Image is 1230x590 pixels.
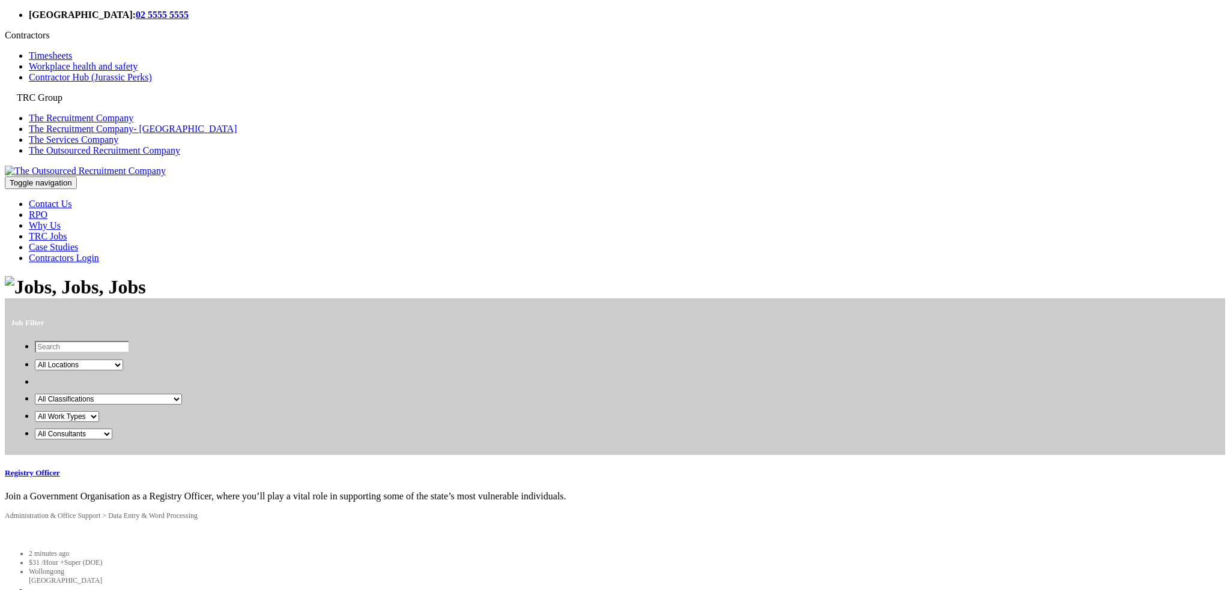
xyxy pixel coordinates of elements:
[29,199,72,209] a: Contact Us
[29,231,67,241] a: TRC Jobs
[17,92,62,103] a: TRC Group
[5,276,146,298] img: Jobs, Jobs, Jobs
[29,567,1225,585] li: Wollongong [GEOGRAPHIC_DATA]
[29,10,1225,20] li: [GEOGRAPHIC_DATA]:
[29,558,1225,567] li: $31 /Hour +Super (DOE)
[29,549,1225,558] li: 2 minutes ago
[29,209,47,220] a: RPO
[5,166,166,176] img: The Outsourced Recruitment Company
[5,30,50,40] a: Contractors
[29,134,118,145] a: The Services Company
[5,50,237,83] ul: Contractors
[5,113,237,156] ul: TRC Group
[5,491,1225,502] p: Join a Government Organisation as a Registry Officer, where you’ll play a vital role in supportin...
[29,113,133,123] a: The Recruitment Company
[29,220,61,230] a: Why Us
[29,61,138,71] a: Workplace health and safety
[5,511,1225,520] p: Administration & Office Support > Data Entry & Word Processing
[136,10,189,20] a: 02 5555 5555
[29,242,78,252] a: Case Studies
[5,468,60,477] a: Registry Officer
[5,176,77,189] button: Toggle navigation
[35,341,129,353] input: Search
[29,124,237,134] a: The Recruitment Company- [GEOGRAPHIC_DATA]
[10,178,72,187] span: Toggle navigation
[29,50,72,61] a: Timesheets
[29,72,152,82] a: Contractor Hub (Jurassic Perks)
[11,318,1219,328] h5: Job Filter
[29,145,180,155] a: The Outsourced Recruitment Company
[29,253,99,263] a: Contractors Login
